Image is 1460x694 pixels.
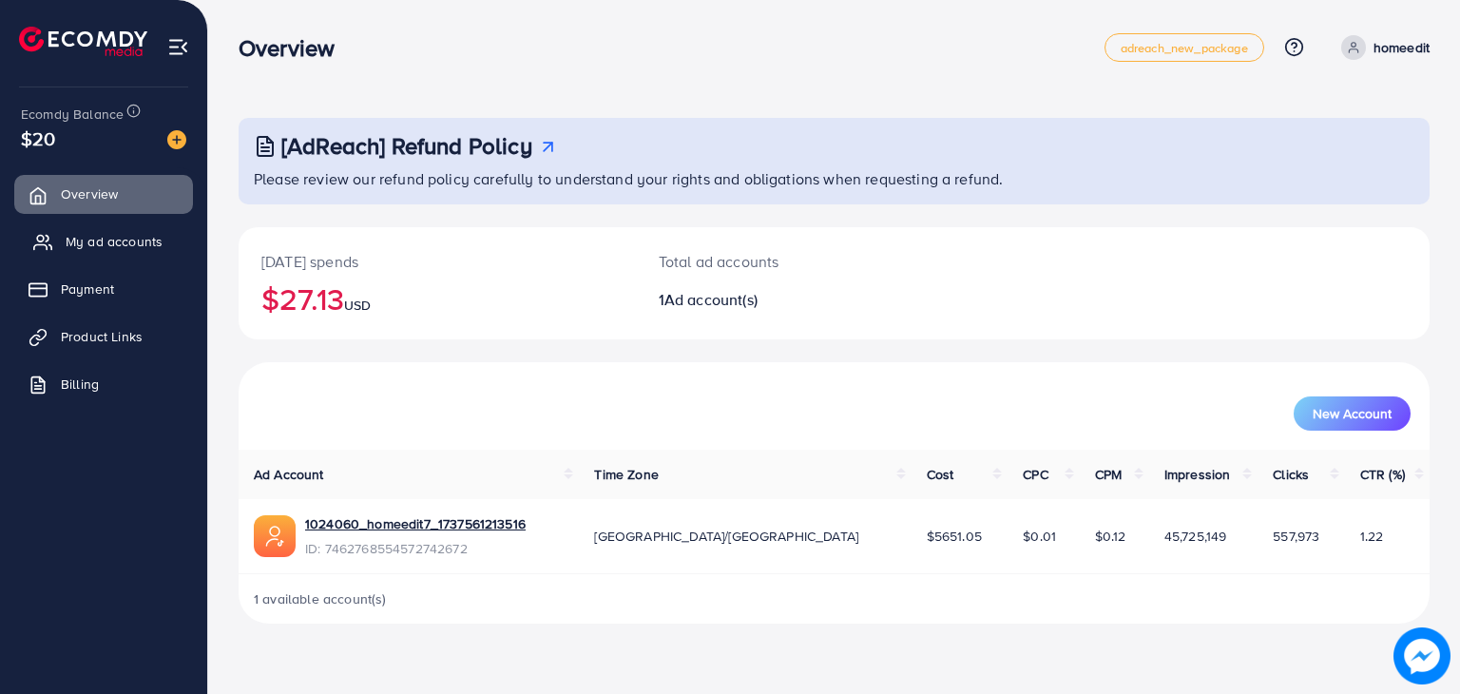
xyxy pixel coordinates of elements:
[239,34,350,62] h3: Overview
[305,514,526,533] a: 1024060_homeedit7_1737561213516
[254,589,387,608] span: 1 available account(s)
[66,232,163,251] span: My ad accounts
[261,250,613,273] p: [DATE] spends
[344,296,371,315] span: USD
[1394,628,1449,683] img: image
[1273,527,1319,546] span: 557,973
[1023,465,1047,484] span: CPC
[1273,465,1309,484] span: Clicks
[167,130,186,149] img: image
[281,132,532,160] h3: [AdReach] Refund Policy
[1334,35,1430,60] a: homeedit
[1294,396,1411,431] button: New Account
[1023,527,1056,546] span: $0.01
[1164,527,1227,546] span: 45,725,149
[927,527,982,546] span: $5651.05
[1095,465,1122,484] span: CPM
[61,280,114,299] span: Payment
[1095,527,1126,546] span: $0.12
[594,527,858,546] span: [GEOGRAPHIC_DATA]/[GEOGRAPHIC_DATA]
[927,465,954,484] span: Cost
[61,375,99,394] span: Billing
[167,36,189,58] img: menu
[254,515,296,557] img: ic-ads-acc.e4c84228.svg
[19,27,147,56] img: logo
[1121,42,1248,54] span: adreach_new_package
[21,125,55,152] span: $20
[14,365,193,403] a: Billing
[1105,33,1264,62] a: adreach_new_package
[61,184,118,203] span: Overview
[1360,527,1384,546] span: 1.22
[14,222,193,260] a: My ad accounts
[1164,465,1231,484] span: Impression
[664,289,758,310] span: Ad account(s)
[14,318,193,356] a: Product Links
[21,105,124,124] span: Ecomdy Balance
[659,291,911,309] h2: 1
[261,280,613,317] h2: $27.13
[1360,465,1405,484] span: CTR (%)
[594,465,658,484] span: Time Zone
[61,327,143,346] span: Product Links
[1313,407,1392,420] span: New Account
[659,250,911,273] p: Total ad accounts
[305,539,526,558] span: ID: 7462768554572742672
[254,167,1418,190] p: Please review our refund policy carefully to understand your rights and obligations when requesti...
[254,465,324,484] span: Ad Account
[1374,36,1430,59] p: homeedit
[14,175,193,213] a: Overview
[14,270,193,308] a: Payment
